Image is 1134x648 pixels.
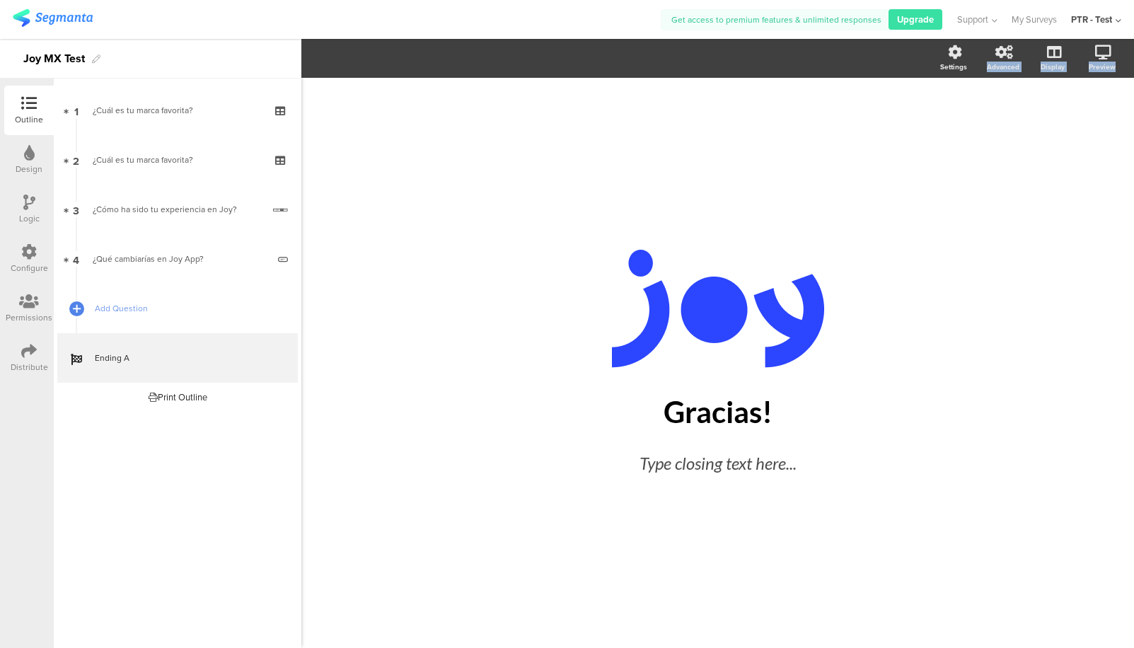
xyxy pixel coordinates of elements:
[149,390,207,404] div: Print Outline
[11,262,48,274] div: Configure
[1071,13,1112,26] div: PTR - Test
[671,13,881,26] span: Get access to premium features & unlimited responses
[6,311,52,324] div: Permissions
[57,333,298,383] a: Ending A
[57,234,298,284] a: 4 ¿Qué cambiarías en Joy App?
[73,202,79,217] span: 3
[506,451,930,476] div: Type closing text here...
[95,351,276,365] span: Ending A
[987,62,1019,72] div: Advanced
[57,86,298,135] a: 1 ¿Cuál es tu marca favorita?
[57,135,298,185] a: 2 ¿Cuál es tu marca favorita?
[16,163,42,175] div: Design
[957,13,988,26] span: Support
[93,153,262,167] div: ¿Cuál es tu marca favorita?
[23,47,85,70] div: Joy MX Test
[15,113,43,126] div: Outline
[13,9,93,27] img: segmanta logo
[93,202,262,216] div: ¿Cómo ha sido tu experiencia en Joy?
[95,301,276,316] span: Add Question
[1089,62,1116,72] div: Preview
[74,103,79,118] span: 1
[940,62,967,72] div: Settings
[19,212,40,225] div: Logic
[93,252,267,266] div: ¿Qué cambiarías en Joy App?
[11,361,48,374] div: Distribute
[456,394,980,429] p: Gracias!
[73,251,79,267] span: 4
[93,103,262,117] div: ¿Cuál es tu marca favorita?
[57,185,298,234] a: 3 ¿Cómo ha sido tu experiencia en Joy?
[897,13,934,26] span: Upgrade
[73,152,79,168] span: 2
[1041,62,1065,72] div: Display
